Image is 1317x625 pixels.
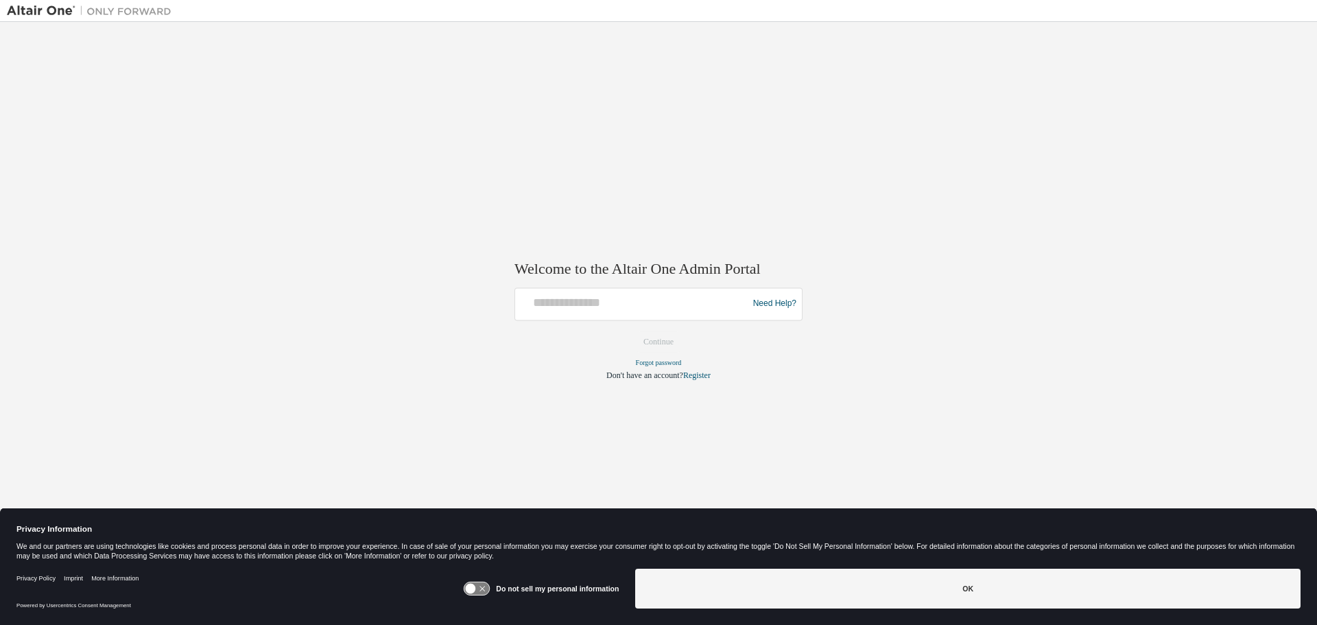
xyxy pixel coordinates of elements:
[683,370,711,380] a: Register
[514,260,803,279] h2: Welcome to the Altair One Admin Portal
[636,359,682,366] a: Forgot password
[7,4,178,18] img: Altair One
[606,370,683,380] span: Don't have an account?
[753,304,796,305] a: Need Help?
